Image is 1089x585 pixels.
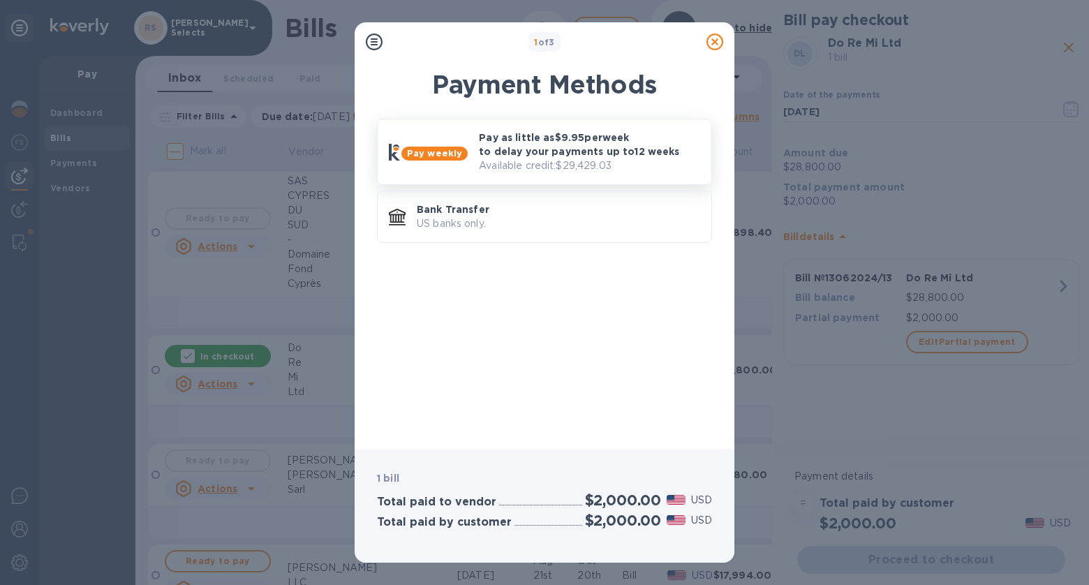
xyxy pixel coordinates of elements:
[417,216,700,231] p: US banks only.
[667,515,686,525] img: USD
[691,513,712,528] p: USD
[377,496,496,509] h3: Total paid to vendor
[479,131,700,158] p: Pay as little as $9.95 per week to delay your payments up to 12 weeks
[377,473,399,484] b: 1 bill
[585,512,661,529] h2: $2,000.00
[417,202,700,216] p: Bank Transfer
[479,158,700,173] p: Available credit: $29,429.03
[534,37,555,47] b: of 3
[377,70,712,99] h1: Payment Methods
[407,148,462,158] b: Pay weekly
[691,493,712,508] p: USD
[667,495,686,505] img: USD
[534,37,538,47] span: 1
[377,516,512,529] h3: Total paid by customer
[585,491,661,509] h2: $2,000.00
